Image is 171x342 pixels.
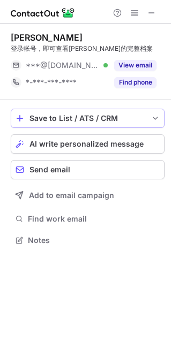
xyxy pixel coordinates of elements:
span: Notes [28,235,160,245]
button: Find work email [11,211,165,226]
div: [PERSON_NAME] [11,32,83,43]
span: ***@[DOMAIN_NAME] [26,60,100,70]
button: Add to email campaign [11,186,165,205]
button: Notes [11,233,165,248]
div: 登录帐号，即可查看[PERSON_NAME]的完整档案 [11,44,165,54]
button: Send email [11,160,165,179]
span: Send email [29,165,70,174]
button: save-profile-one-click [11,109,165,128]
button: Reveal Button [114,77,157,88]
span: Add to email campaign [29,191,114,200]
img: ContactOut v5.3.10 [11,6,75,19]
button: Reveal Button [114,60,157,71]
span: AI write personalized message [29,140,144,148]
span: Find work email [28,214,160,224]
div: Save to List / ATS / CRM [29,114,146,123]
button: AI write personalized message [11,134,165,154]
